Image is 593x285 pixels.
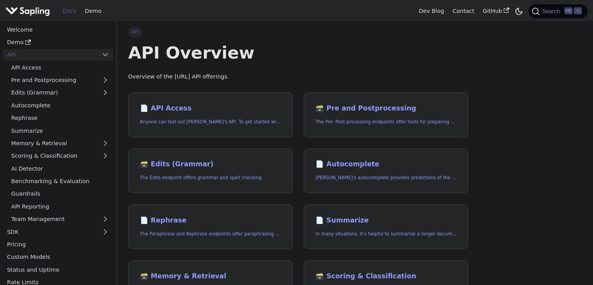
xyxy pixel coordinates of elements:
[478,5,513,17] a: GitHub
[7,138,113,149] a: Memory & Retrieval
[7,176,113,187] a: Benchmarking & Evaluation
[128,27,469,37] nav: Breadcrumbs
[315,174,457,182] p: Sapling's autocomplete provides predictions of the next few characters or words
[81,5,106,17] a: Demo
[304,205,468,249] a: 📄️ SummarizeIn many situations, it's helpful to summarize a longer document into a shorter, more ...
[3,24,113,35] a: Welcome
[5,5,50,17] img: Sapling.ai
[7,87,113,98] a: Edits (Grammar)
[140,174,281,182] p: The Edits endpoint offers grammar and spell checking.
[128,42,469,63] h1: API Overview
[540,8,565,14] span: Search
[7,125,113,136] a: Summarize
[513,5,525,17] button: Switch between dark and light mode (currently dark mode)
[315,272,457,281] h2: Scoring & Classification
[448,5,479,17] a: Contact
[3,251,113,263] a: Custom Models
[3,264,113,275] a: Status and Uptime
[140,216,281,225] h2: Rephrase
[315,216,457,225] h2: Summarize
[3,49,97,61] a: API
[7,75,113,86] a: Pre and Postprocessing
[5,5,53,17] a: Sapling.ai
[304,93,468,137] a: 🗃️ Pre and PostprocessingThe Pre- Post-processing endpoints offer tools for preparing your text d...
[315,104,457,113] h2: Pre and Postprocessing
[128,205,293,249] a: 📄️ RephraseThe Paraphrase and Rephrase endpoints offer paraphrasing for particular styles.
[128,72,469,82] p: Overview of the [URL] API offerings.
[140,118,281,126] p: Anyone can test out Sapling's API. To get started with the API, simply:
[3,226,97,237] a: SDK
[7,201,113,212] a: API Reporting
[140,272,281,281] h2: Memory & Retrieval
[140,230,281,238] p: The Paraphrase and Rephrase endpoints offer paraphrasing for particular styles.
[574,7,582,14] kbd: K
[315,230,457,238] p: In many situations, it's helpful to summarize a longer document into a shorter, more easily diges...
[529,4,587,18] button: Search (Ctrl+K)
[140,160,281,169] h2: Edits (Grammar)
[3,37,113,48] a: Demo
[128,149,293,194] a: 🗃️ Edits (Grammar)The Edits endpoint offers grammar and spell checking.
[7,150,113,162] a: Scoring & Classification
[315,118,457,126] p: The Pre- Post-processing endpoints offer tools for preparing your text data for ingestation as we...
[97,49,113,61] button: Collapse sidebar category 'API'
[7,163,113,174] a: AI Detector
[7,214,113,225] a: Team Management
[128,93,293,137] a: 📄️ API AccessAnyone can test out [PERSON_NAME]'s API. To get started with the API, simply:
[7,62,113,73] a: API Access
[3,239,113,250] a: Pricing
[7,112,113,124] a: Rephrase
[7,188,113,199] a: Guardrails
[414,5,448,17] a: Dev Blog
[128,27,143,37] span: API
[140,104,281,113] h2: API Access
[58,5,81,17] a: Docs
[304,149,468,194] a: 📄️ Autocomplete[PERSON_NAME]'s autocomplete provides predictions of the next few characters or words
[7,100,113,111] a: Autocomplete
[97,226,113,237] button: Expand sidebar category 'SDK'
[315,160,457,169] h2: Autocomplete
